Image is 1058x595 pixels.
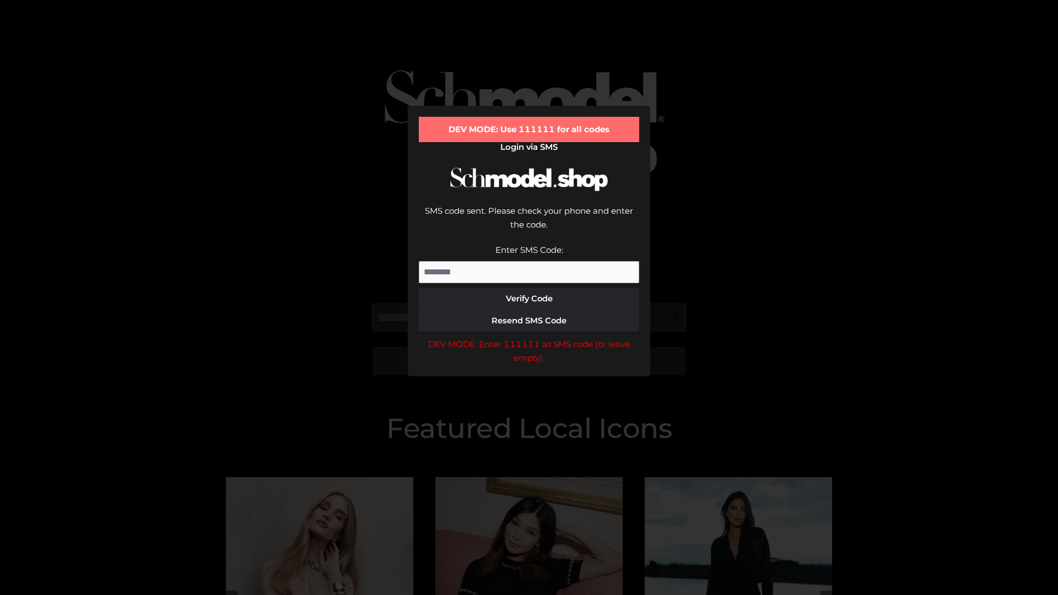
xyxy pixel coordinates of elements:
[419,337,639,365] div: DEV MODE: Enter 111111 as SMS code (or leave empty).
[419,142,639,152] h2: Login via SMS
[495,245,563,255] label: Enter SMS Code:
[419,204,639,243] div: SMS code sent. Please check your phone and enter the code.
[419,288,639,310] button: Verify Code
[446,158,612,201] img: Schmodel Logo
[419,117,639,142] div: DEV MODE: Use 111111 for all codes
[419,310,639,332] button: Resend SMS Code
